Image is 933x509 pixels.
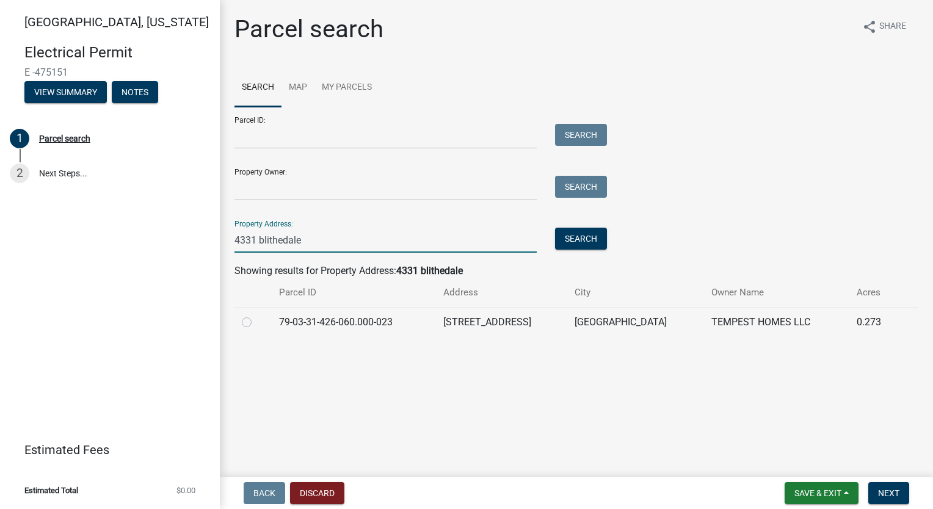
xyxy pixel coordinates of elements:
th: Owner Name [704,278,849,307]
span: Save & Exit [794,488,841,498]
span: [GEOGRAPHIC_DATA], [US_STATE] [24,15,209,29]
td: 79-03-31-426-060.000-023 [272,307,436,337]
button: Search [555,176,607,198]
button: Discard [290,482,344,504]
button: Notes [112,81,158,103]
td: [GEOGRAPHIC_DATA] [567,307,704,337]
a: Map [281,68,314,107]
button: Search [555,228,607,250]
td: 0.273 [849,307,899,337]
span: Share [879,20,906,34]
h4: Electrical Permit [24,44,210,62]
h1: Parcel search [234,15,383,44]
wm-modal-confirm: Notes [112,88,158,98]
button: shareShare [852,15,916,38]
div: 1 [10,129,29,148]
div: 2 [10,164,29,183]
div: Parcel search [39,134,90,143]
button: Back [244,482,285,504]
th: Acres [849,278,899,307]
td: [STREET_ADDRESS] [436,307,567,337]
button: Save & Exit [785,482,859,504]
td: TEMPEST HOMES LLC [704,307,849,337]
th: City [567,278,704,307]
span: Estimated Total [24,486,78,494]
i: share [862,20,877,34]
th: Parcel ID [272,278,436,307]
span: Next [878,488,899,498]
strong: 4331 blithedale [396,265,463,276]
a: Estimated Fees [10,438,200,462]
a: My Parcels [314,68,379,107]
button: Next [868,482,909,504]
span: $0.00 [176,486,195,494]
span: E -475151 [24,67,195,78]
span: Back [253,488,275,498]
wm-modal-confirm: Summary [24,88,107,98]
button: View Summary [24,81,107,103]
div: Showing results for Property Address: [234,264,918,278]
a: Search [234,68,281,107]
button: Search [555,124,607,146]
th: Address [436,278,567,307]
